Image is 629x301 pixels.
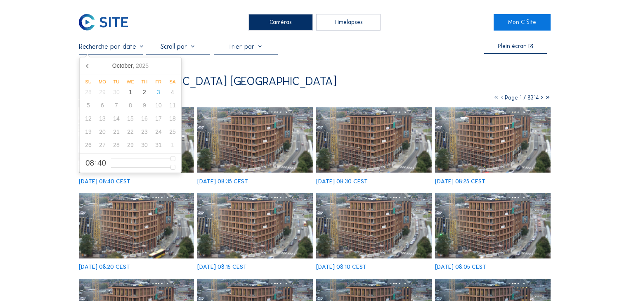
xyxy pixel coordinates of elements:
div: 18 [166,112,180,125]
div: 28 [109,138,123,152]
img: image_53575217 [79,107,194,173]
div: 22 [123,125,137,138]
div: 23 [137,125,151,138]
div: 4 [166,85,180,99]
i: 2025 [136,62,149,69]
div: 13 [95,112,109,125]
div: [DATE] 08:05 CEST [435,264,486,270]
div: 1 [166,138,180,152]
div: 28 [81,85,95,99]
div: Caméras [248,14,312,31]
div: 2 [137,85,151,99]
div: 17 [151,112,166,125]
img: image_53574720 [435,107,551,173]
div: Timelapses [316,14,380,31]
img: image_53575054 [197,107,313,173]
div: Su [81,79,95,84]
div: Tu [109,79,123,84]
div: Sa [166,79,180,84]
img: image_53574909 [316,107,432,173]
input: Recherche par date 󰅀 [79,43,143,50]
span: : [95,159,97,165]
span: 40 [97,159,106,167]
div: 11 [166,99,180,112]
div: SWCS / [GEOGRAPHIC_DATA] [GEOGRAPHIC_DATA] [79,76,337,87]
div: Mo [95,79,109,84]
img: image_53574502 [197,193,313,258]
div: [DATE] 08:10 CEST [316,264,367,270]
div: [DATE] 08:25 CEST [435,179,485,185]
div: 5 [81,99,95,112]
div: 16 [137,112,151,125]
div: 27 [95,138,109,152]
div: 10 [151,99,166,112]
a: C-SITE Logo [79,14,135,31]
img: image_53574351 [316,193,432,258]
div: 3 [151,85,166,99]
div: 25 [166,125,180,138]
div: 12 [81,112,95,125]
div: 14 [109,112,123,125]
div: 24 [151,125,166,138]
img: image_53574665 [79,193,194,258]
div: 21 [109,125,123,138]
div: [DATE] 08:20 CEST [79,264,130,270]
div: 31 [151,138,166,152]
img: C-SITE Logo [79,14,128,31]
div: Camera 1 [79,92,142,101]
div: 8 [123,99,137,112]
div: [DATE] 08:40 CEST [79,179,130,185]
span: Page 1 / 8314 [505,94,539,101]
img: image_53574203 [435,193,551,258]
a: Mon C-Site [494,14,550,31]
div: 6 [95,99,109,112]
div: Fr [151,79,166,84]
div: 20 [95,125,109,138]
div: 1 [123,85,137,99]
div: 9 [137,99,151,112]
div: [DATE] 08:35 CEST [197,179,248,185]
div: Plein écran [498,43,527,50]
div: 7 [109,99,123,112]
div: Th [137,79,151,84]
div: We [123,79,137,84]
div: 30 [137,138,151,152]
div: October, [109,59,152,72]
div: 30 [109,85,123,99]
div: [DATE] 08:15 CEST [197,264,247,270]
div: [DATE] 08:30 CEST [316,179,368,185]
div: 29 [95,85,109,99]
div: 29 [123,138,137,152]
div: 26 [81,138,95,152]
div: 19 [81,125,95,138]
span: 08 [85,159,94,167]
div: 15 [123,112,137,125]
